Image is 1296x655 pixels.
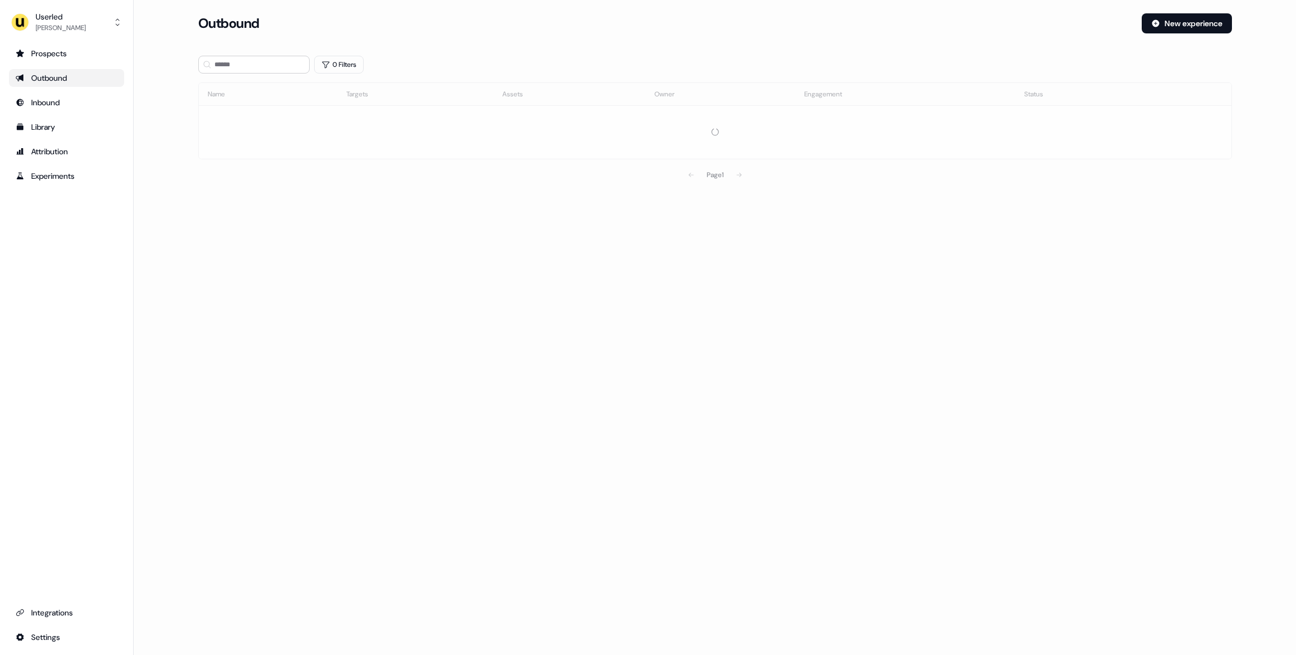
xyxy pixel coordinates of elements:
[16,146,118,157] div: Attribution
[16,607,118,618] div: Integrations
[9,94,124,111] a: Go to Inbound
[9,604,124,622] a: Go to integrations
[9,628,124,646] a: Go to integrations
[16,170,118,182] div: Experiments
[198,15,260,32] h3: Outbound
[9,9,124,36] button: Userled[PERSON_NAME]
[9,118,124,136] a: Go to templates
[9,143,124,160] a: Go to attribution
[16,121,118,133] div: Library
[16,72,118,84] div: Outbound
[16,97,118,108] div: Inbound
[1142,13,1232,33] button: New experience
[9,69,124,87] a: Go to outbound experience
[16,632,118,643] div: Settings
[9,45,124,62] a: Go to prospects
[9,167,124,185] a: Go to experiments
[36,22,86,33] div: [PERSON_NAME]
[16,48,118,59] div: Prospects
[36,11,86,22] div: Userled
[314,56,364,74] button: 0 Filters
